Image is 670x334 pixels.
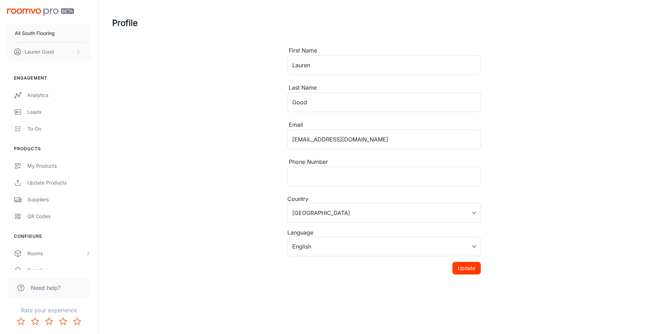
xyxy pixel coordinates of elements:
div: Email [287,120,481,130]
div: Leads [27,108,91,116]
button: Rate 3 star [42,314,56,328]
button: Rate 2 star [28,314,42,328]
p: Lauren Good [25,48,54,56]
div: [GEOGRAPHIC_DATA] [287,203,481,223]
div: My Products [27,162,91,170]
div: First Name [287,46,481,55]
div: Rooms [27,250,85,257]
span: Need help? [31,284,61,292]
div: Update Products [27,179,91,187]
p: Rate your experience [6,306,92,314]
p: All South Flooring [15,29,55,37]
div: To-do [27,125,91,133]
button: All South Flooring [7,24,91,42]
button: Lauren Good [7,43,91,61]
button: Rate 5 star [70,314,84,328]
div: Phone Number [287,158,481,167]
button: Rate 1 star [14,314,28,328]
div: Analytics [27,91,91,99]
div: Suppliers [27,196,91,203]
div: QR Codes [27,213,91,220]
img: Roomvo PRO Beta [7,8,74,16]
div: Country [287,195,481,203]
div: Branding [27,266,91,274]
div: Language [287,228,481,237]
button: Rate 4 star [56,314,70,328]
button: Update [452,262,481,274]
div: Last Name [287,83,481,92]
h1: Profile [112,17,138,29]
div: English [287,237,481,256]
